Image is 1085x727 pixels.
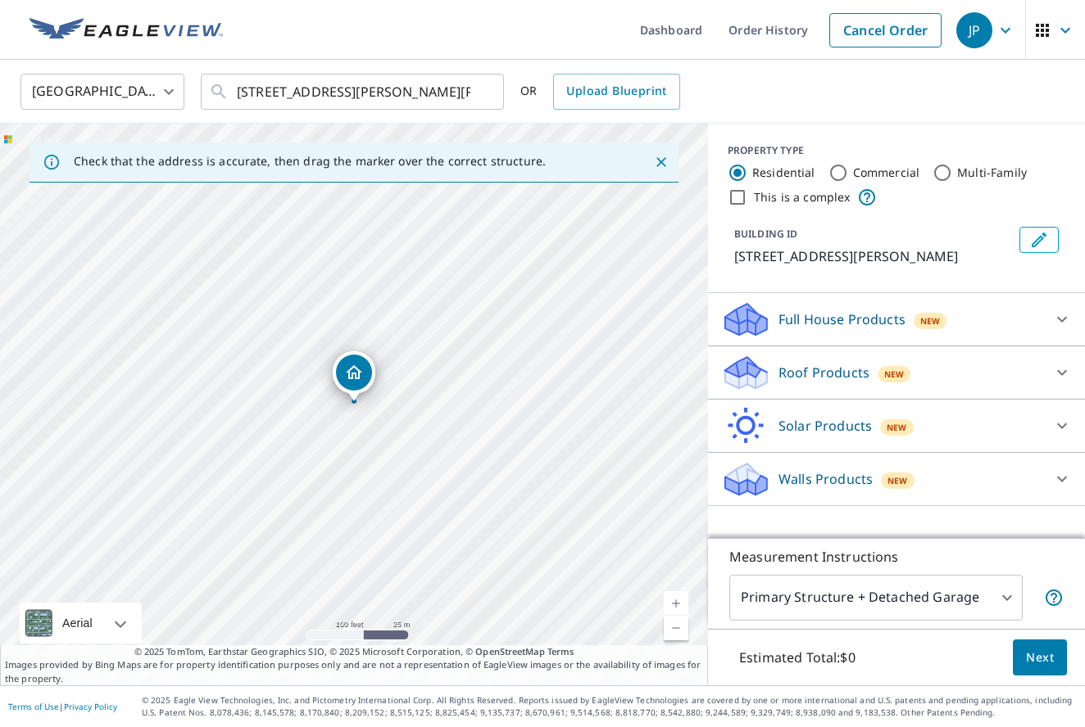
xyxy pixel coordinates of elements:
[475,645,544,657] a: OpenStreetMap
[829,13,942,47] a: Cancel Order
[553,74,679,110] a: Upload Blueprint
[853,165,920,181] label: Commercial
[754,189,851,205] label: This is a complex
[20,69,184,115] div: [GEOGRAPHIC_DATA]
[1044,588,1064,607] span: Your report will include the primary structure and a detached garage if one exists.
[520,74,680,110] div: OR
[779,416,872,436] p: Solar Products
[134,645,574,659] span: © 2025 TomTom, Earthstar Geographics SIO, © 2025 Microsoft Corporation, ©
[779,309,906,329] p: Full House Products
[721,406,1072,445] div: Solar ProductsNew
[664,591,688,616] a: Current Level 18, Zoom In
[887,421,906,434] span: New
[1019,227,1059,253] button: Edit building 1
[237,69,470,115] input: Search by address or latitude-longitude
[1026,648,1054,668] span: Next
[721,459,1072,499] div: Walls ProductsNew
[888,474,907,487] span: New
[726,639,869,675] p: Estimated Total: $0
[8,702,117,711] p: |
[20,603,142,643] div: Aerial
[651,151,672,173] button: Close
[729,575,1023,621] div: Primary Structure + Detached Garage
[734,246,1013,266] p: [STREET_ADDRESS][PERSON_NAME]
[30,18,223,43] img: EV Logo
[729,547,1064,567] p: Measurement Instructions
[142,694,1077,719] p: © 2025 Eagle View Technologies, Inc. and Pictometry International Corp. All Rights Reserved. Repo...
[920,314,940,327] span: New
[721,353,1072,392] div: Roof ProductsNew
[8,701,59,712] a: Terms of Use
[664,616,688,640] a: Current Level 18, Zoom Out
[57,603,98,643] div: Aerial
[566,81,666,102] span: Upload Blueprint
[884,368,904,381] span: New
[1013,639,1067,676] button: Next
[956,12,992,48] div: JP
[64,701,117,712] a: Privacy Policy
[333,351,375,402] div: Dropped pin, building 1, Residential property, 112 Doud Dr Normal, IL 61761
[957,165,1027,181] label: Multi-Family
[779,363,869,382] p: Roof Products
[752,165,815,181] label: Residential
[547,645,574,657] a: Terms
[779,469,873,489] p: Walls Products
[734,227,797,241] p: BUILDING ID
[721,300,1072,339] div: Full House ProductsNew
[728,143,1065,158] div: PROPERTY TYPE
[74,154,546,169] p: Check that the address is accurate, then drag the marker over the correct structure.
